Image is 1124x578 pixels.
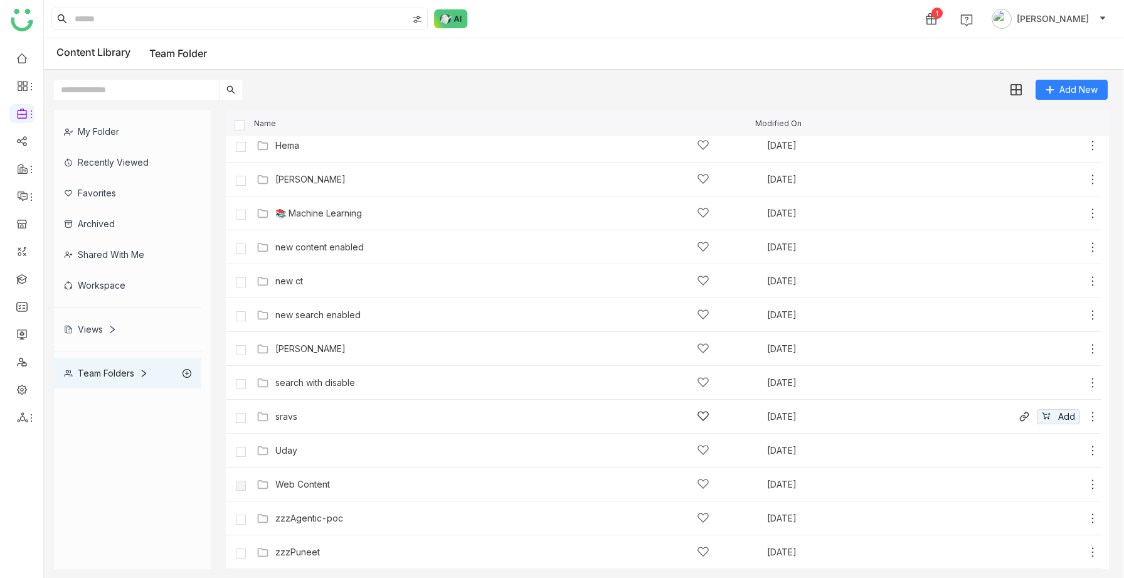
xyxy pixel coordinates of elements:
button: Add New [1036,80,1108,100]
img: ask-buddy-normal.svg [434,9,468,28]
div: [DATE] [767,141,930,150]
img: Folder [257,410,269,423]
a: 📚 Machine Learning [275,208,362,218]
div: Content Library [56,46,207,62]
span: Add New [1059,83,1098,97]
img: Folder [257,444,269,457]
div: [DATE] [767,209,930,218]
img: search-type.svg [412,14,422,24]
div: 1 [931,8,943,19]
a: sravs [275,412,297,422]
img: help.svg [960,14,973,26]
img: Folder [257,512,269,525]
a: [PERSON_NAME] [275,344,346,354]
div: Favorites [54,178,201,208]
a: new ct [275,276,303,286]
a: Team Folder [149,47,207,60]
a: new search enabled [275,310,361,320]
div: My Folder [54,116,201,147]
img: Folder [257,173,269,186]
a: zzzAgentic-poc [275,513,343,523]
span: Modified On [755,119,802,127]
img: Folder [257,207,269,220]
a: [PERSON_NAME] [275,174,346,185]
div: [DATE] [767,311,930,319]
div: Shared with me [54,239,201,270]
div: [DATE] [767,548,930,557]
a: Uday [275,446,297,456]
img: logo [11,9,33,31]
a: Web Content [275,479,330,490]
div: [DATE] [767,480,930,489]
button: [PERSON_NAME] [989,9,1109,29]
img: Folder [257,309,269,321]
img: Folder [257,139,269,152]
img: Folder [257,377,269,389]
div: [DATE] [767,277,930,286]
div: [DATE] [767,243,930,252]
div: [DATE] [767,345,930,353]
div: Views [64,324,117,334]
a: zzzPuneet [275,547,320,557]
span: Name [254,119,276,127]
img: Folder [257,343,269,355]
div: Workspace [54,270,201,301]
a: new content enabled [275,242,364,252]
img: Folder [257,478,269,491]
img: Folder [257,546,269,559]
a: Hema [275,141,299,151]
div: [DATE] [767,514,930,523]
div: [DATE] [767,378,930,387]
img: Folder [257,241,269,254]
div: [DATE] [767,446,930,455]
img: Folder [257,275,269,287]
img: grid.svg [1010,84,1022,95]
div: [DATE] [767,175,930,184]
span: [PERSON_NAME] [1017,12,1089,26]
div: Recently Viewed [54,147,201,178]
img: avatar [992,9,1012,29]
div: [DATE] [767,412,930,421]
div: Team Folders [64,368,148,378]
div: Archived [54,208,201,239]
button: Add [1037,409,1080,424]
a: search with disable [275,378,355,388]
span: Add [1058,410,1075,424]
